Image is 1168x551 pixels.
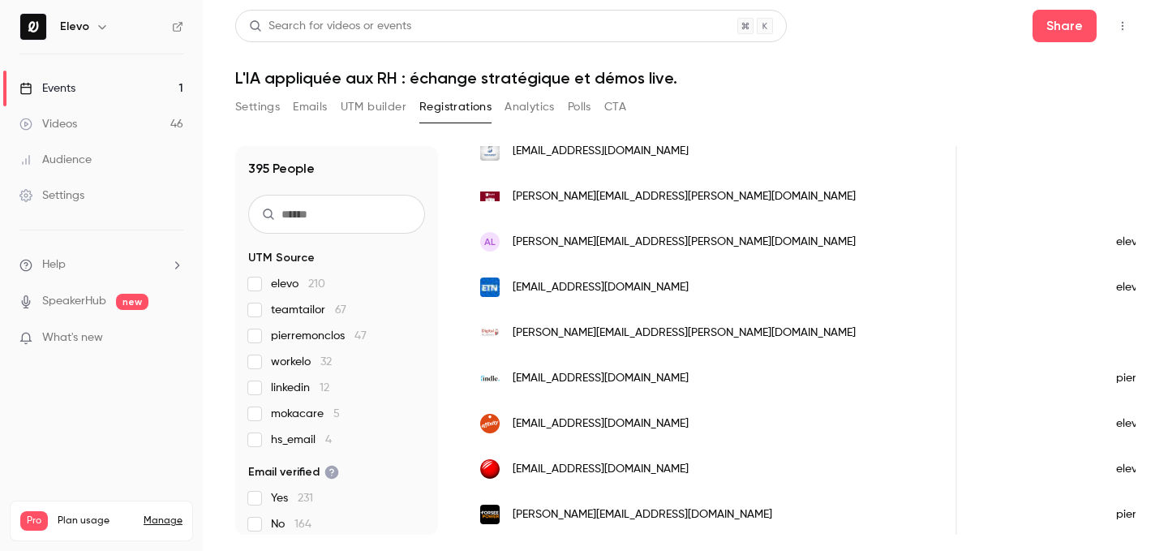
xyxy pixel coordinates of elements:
span: pierremonclos [271,328,367,344]
span: Plan usage [58,514,134,527]
span: [PERSON_NAME][EMAIL_ADDRESS][DOMAIN_NAME] [513,506,772,523]
span: UTM Source [248,250,315,266]
span: Yes [271,490,313,506]
img: tsf.fr [480,459,500,479]
button: Registrations [419,94,492,120]
span: [PERSON_NAME][EMAIL_ADDRESS][PERSON_NAME][DOMAIN_NAME] [513,325,856,342]
span: new [116,294,148,310]
button: CTA [604,94,626,120]
span: 12 [320,382,329,394]
span: [EMAIL_ADDRESS][DOMAIN_NAME] [513,143,689,160]
img: affinity-petcare.com [480,414,500,433]
a: SpeakerHub [42,293,106,310]
span: No [271,516,311,532]
span: 5 [333,408,340,420]
span: [EMAIL_ADDRESS][DOMAIN_NAME] [513,415,689,433]
h1: 395 People [248,159,315,179]
div: Audience [19,152,92,168]
img: Elevo [20,14,46,40]
span: [EMAIL_ADDRESS][DOMAIN_NAME] [513,461,689,478]
img: socaram.com [480,141,500,161]
button: Polls [568,94,591,120]
span: Pro [20,511,48,531]
span: [PERSON_NAME][EMAIL_ADDRESS][PERSON_NAME][DOMAIN_NAME] [513,188,856,205]
a: Manage [144,514,182,527]
img: digitalacademy.fr [480,323,500,342]
span: 231 [298,493,313,504]
span: elevo [271,276,325,292]
div: Videos [19,116,77,132]
button: Analytics [505,94,555,120]
span: 32 [320,356,332,368]
span: Help [42,256,66,273]
img: souriau.com [480,278,500,297]
span: linkedin [271,380,329,396]
button: UTM builder [341,94,406,120]
span: What's new [42,329,103,347]
span: [PERSON_NAME][EMAIL_ADDRESS][PERSON_NAME][DOMAIN_NAME] [513,234,856,251]
button: Settings [235,94,280,120]
span: 47 [354,330,367,342]
span: hs_email [271,432,332,448]
div: Events [19,80,75,97]
button: Emails [293,94,327,120]
img: tutamail.com [480,192,500,202]
img: findle.fr [480,368,500,388]
span: teamtailor [271,302,346,318]
span: AL [484,235,496,249]
h6: Elevo [60,19,89,35]
button: Share [1033,10,1097,42]
span: mokacare [271,406,340,422]
h1: L'IA appliquée aux RH : échange stratégique et démos live. [235,68,1136,88]
div: Search for videos or events [249,18,411,35]
span: 4 [325,434,332,446]
div: Settings [19,187,84,204]
span: workelo [271,354,332,370]
span: Email verified [248,464,339,480]
span: 164 [294,519,311,530]
img: forseepower.com [480,505,500,524]
span: 210 [308,278,325,290]
span: [EMAIL_ADDRESS][DOMAIN_NAME] [513,370,689,387]
li: help-dropdown-opener [19,256,183,273]
span: 67 [335,304,346,316]
span: [EMAIL_ADDRESS][DOMAIN_NAME] [513,279,689,296]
